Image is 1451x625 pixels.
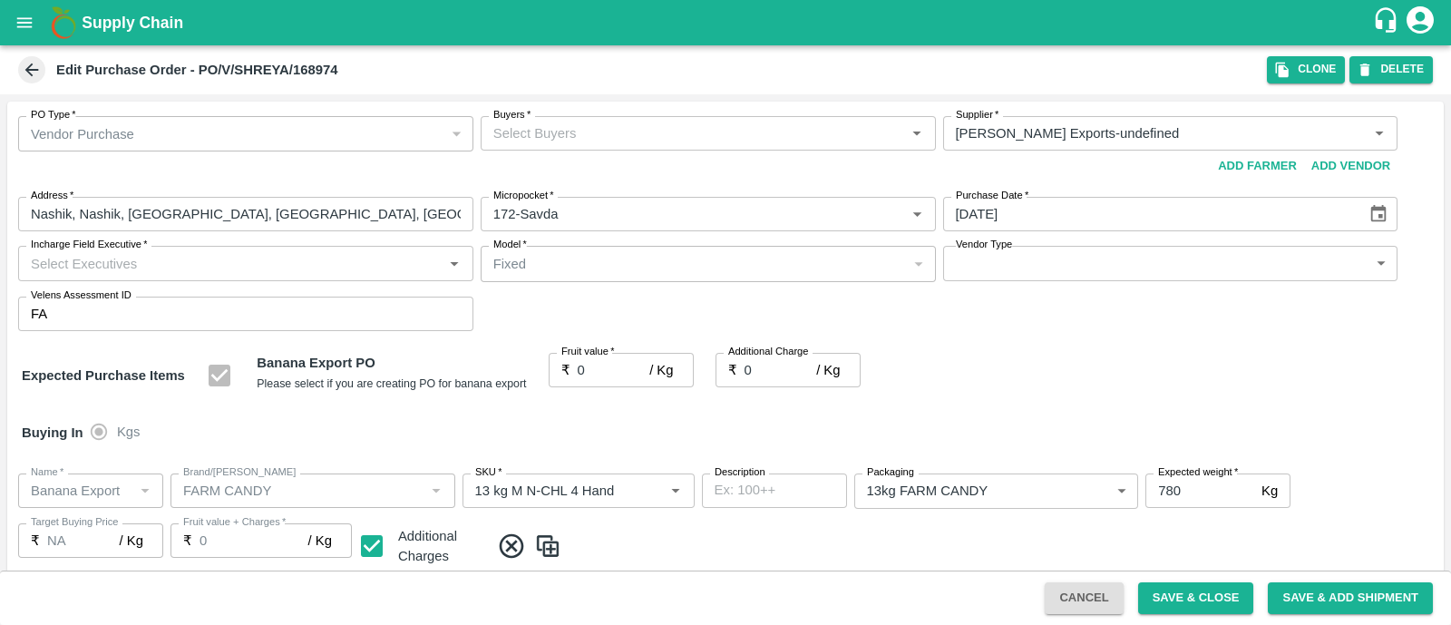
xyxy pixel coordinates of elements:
[31,465,63,480] label: Name
[24,479,128,503] input: Name
[664,479,687,503] button: Open
[398,526,486,567] div: Additional Charges
[561,360,570,380] p: ₹
[183,465,296,480] label: Brand/[PERSON_NAME]
[715,465,765,480] label: Description
[905,122,929,145] button: Open
[24,251,438,275] input: Select Executives
[1211,151,1304,182] button: Add Farmer
[486,202,877,226] input: Micropocket
[31,124,134,144] p: Vendor Purchase
[45,5,82,41] img: logo
[816,360,840,380] p: / Kg
[82,10,1372,35] a: Supply Chain
[745,353,817,387] input: 0.0
[22,368,185,383] strong: Expected Purchase Items
[1361,197,1396,231] button: Choose date, selected date is Aug 12, 2025
[1368,122,1391,145] button: Open
[82,14,183,32] b: Supply Chain
[1268,582,1433,614] button: Save & Add Shipment
[949,122,1339,145] input: Select Supplier
[1045,582,1123,614] button: Cancel
[493,254,526,274] p: Fixed
[867,465,914,480] label: Packaging
[493,189,554,203] label: Micropocket
[1304,151,1397,182] button: Add Vendor
[649,360,673,380] p: / Kg
[117,422,141,442] span: Kgs
[4,2,45,44] button: open drawer
[1349,56,1433,83] button: DELETE
[905,202,929,226] button: Open
[956,238,1012,252] label: Vendor Type
[956,189,1028,203] label: Purchase Date
[31,288,131,303] label: Velens Assessment ID
[91,414,155,450] div: buying_in
[578,353,650,387] input: 0.0
[359,523,486,570] div: Additional Charges
[493,238,527,252] label: Model
[31,304,47,324] p: FA
[257,356,375,370] b: Banana Export PO
[200,523,308,558] input: 0.0
[308,531,332,551] p: / Kg
[956,108,998,122] label: Supplier
[1261,481,1278,501] p: Kg
[31,238,147,252] label: Incharge Field Executive
[867,481,988,501] p: 13kg FARM CANDY
[534,532,561,562] img: CloneIcon
[1267,56,1345,83] button: Clone
[1158,465,1238,480] label: Expected weight
[183,515,286,530] label: Fruit value + Charges
[176,479,420,503] input: Create Brand/Marka
[183,531,192,551] p: ₹
[47,523,120,558] input: 0.0
[1138,582,1254,614] button: Save & Close
[56,63,337,77] b: Edit Purchase Order - PO/V/SHREYA/168974
[561,345,615,359] label: Fruit value
[443,251,466,275] button: Open
[31,515,119,530] label: Target Buying Price
[1404,4,1436,42] div: account of current user
[18,197,473,231] input: Address
[1372,6,1404,39] div: customer-support
[15,414,91,452] h6: Buying In
[943,197,1354,231] input: Select Date
[475,465,502,480] label: SKU
[31,531,40,551] p: ₹
[728,360,737,380] p: ₹
[728,345,809,359] label: Additional Charge
[1145,474,1254,508] input: 0.0
[468,479,636,503] input: SKU
[31,108,76,122] label: PO Type
[257,377,526,390] small: Please select if you are creating PO for banana export
[486,122,901,145] input: Select Buyers
[120,531,143,551] p: / Kg
[493,108,531,122] label: Buyers
[31,189,73,203] label: Address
